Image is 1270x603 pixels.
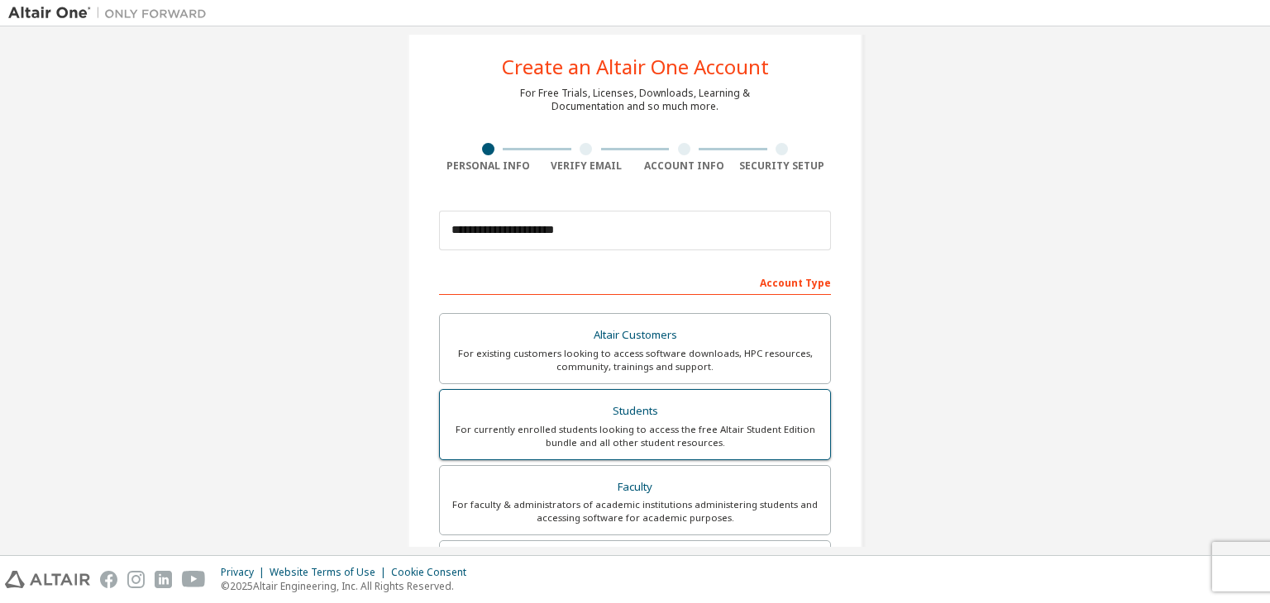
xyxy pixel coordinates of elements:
div: Privacy [221,566,270,579]
div: Account Info [635,159,733,173]
img: altair_logo.svg [5,571,90,588]
div: Altair Customers [450,324,820,347]
div: For existing customers looking to access software downloads, HPC resources, community, trainings ... [450,347,820,373]
div: Personal Info [439,159,537,173]
div: Verify Email [537,159,636,173]
div: For currently enrolled students looking to access the free Altair Student Edition bundle and all ... [450,423,820,449]
div: Website Terms of Use [270,566,391,579]
p: © 2025 Altair Engineering, Inc. All Rights Reserved. [221,579,476,593]
div: For faculty & administrators of academic institutions administering students and accessing softwa... [450,498,820,525]
img: youtube.svg [182,571,206,588]
div: Students [450,400,820,423]
div: Faculty [450,476,820,499]
div: Cookie Consent [391,566,476,579]
img: linkedin.svg [155,571,172,588]
img: instagram.svg [127,571,145,588]
div: For Free Trials, Licenses, Downloads, Learning & Documentation and so much more. [520,87,750,113]
div: Create an Altair One Account [502,57,769,77]
img: facebook.svg [100,571,117,588]
div: Account Type [439,268,831,295]
div: Security Setup [733,159,832,173]
img: Altair One [8,5,215,21]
